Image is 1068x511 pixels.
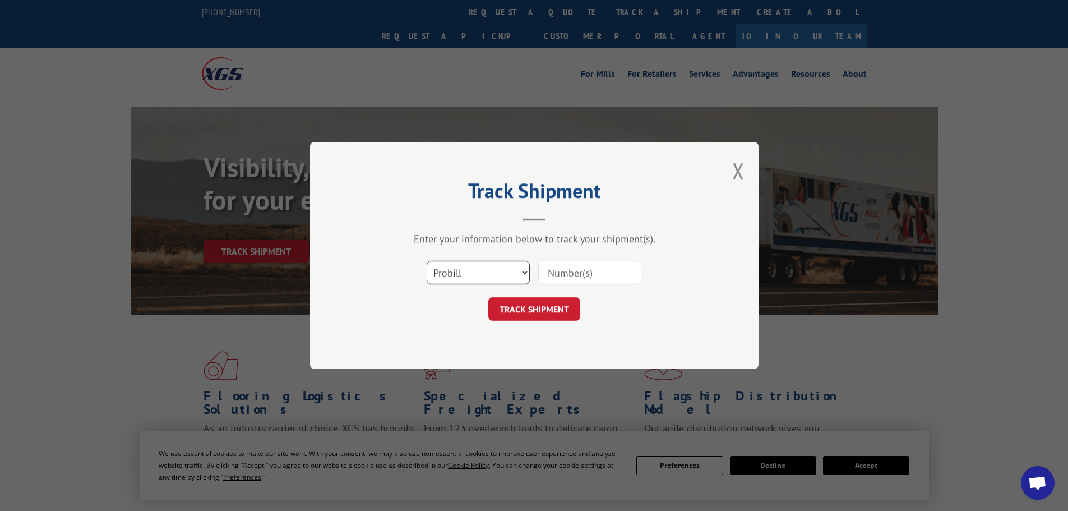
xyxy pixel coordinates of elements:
[538,261,641,284] input: Number(s)
[366,232,702,245] div: Enter your information below to track your shipment(s).
[1021,466,1055,500] div: Open chat
[732,156,745,186] button: Close modal
[366,183,702,204] h2: Track Shipment
[488,297,580,321] button: TRACK SHIPMENT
